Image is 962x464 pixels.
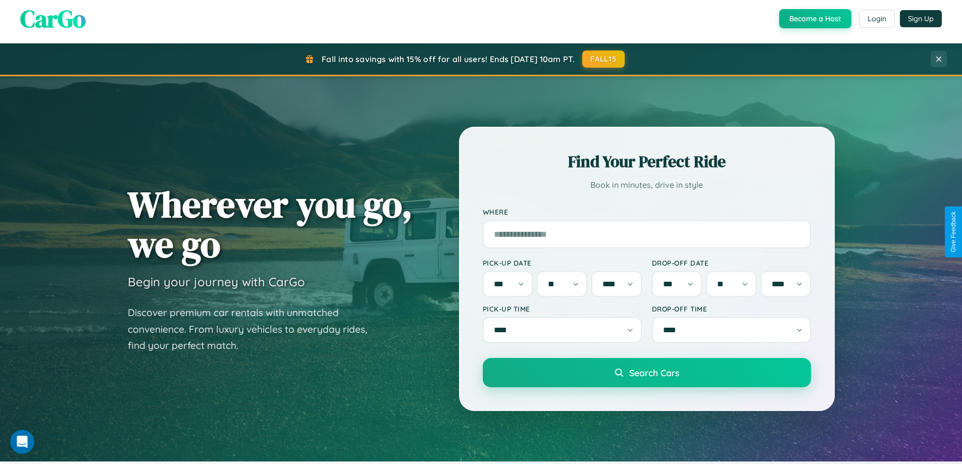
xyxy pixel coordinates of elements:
iframe: Intercom live chat [10,430,34,454]
span: CarGo [20,2,86,35]
button: Become a Host [779,9,851,28]
button: FALL15 [582,50,625,68]
label: Pick-up Date [483,259,642,267]
button: Search Cars [483,358,811,387]
label: Pick-up Time [483,304,642,313]
h2: Find Your Perfect Ride [483,150,811,173]
div: Give Feedback [950,212,957,252]
span: Fall into savings with 15% off for all users! Ends [DATE] 10am PT. [322,54,575,64]
button: Login [859,10,895,28]
label: Drop-off Date [652,259,811,267]
label: Drop-off Time [652,304,811,313]
h1: Wherever you go, we go [128,184,413,264]
p: Book in minutes, drive in style [483,178,811,192]
label: Where [483,208,811,216]
span: Search Cars [629,367,679,378]
p: Discover premium car rentals with unmatched convenience. From luxury vehicles to everyday rides, ... [128,304,380,354]
h3: Begin your journey with CarGo [128,274,305,289]
button: Sign Up [900,10,942,27]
